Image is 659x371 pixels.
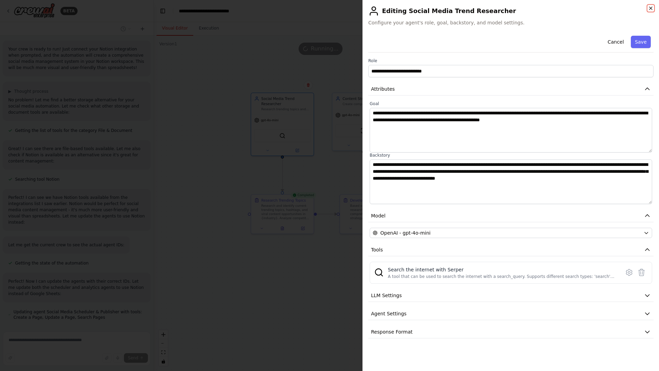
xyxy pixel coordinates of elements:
[368,5,654,16] h2: Editing Social Media Trend Researcher
[368,289,654,302] button: LLM Settings
[368,326,654,338] button: Response Format
[370,101,652,106] label: Goal
[623,266,635,279] button: Configure tool
[635,266,648,279] button: Delete tool
[603,36,628,48] button: Cancel
[388,266,616,273] div: Search the internet with Serper
[371,212,385,219] span: Model
[368,19,654,26] span: Configure your agent's role, goal, backstory, and model settings.
[371,328,413,335] span: Response Format
[374,268,384,277] img: SerperDevTool
[371,310,406,317] span: Agent Settings
[368,244,654,256] button: Tools
[371,246,383,253] span: Tools
[368,210,654,222] button: Model
[368,307,654,320] button: Agent Settings
[371,86,395,92] span: Attributes
[368,83,654,95] button: Attributes
[371,292,402,299] span: LLM Settings
[370,228,652,238] button: OpenAI - gpt-4o-mini
[388,274,616,279] div: A tool that can be used to search the internet with a search_query. Supports different search typ...
[368,58,654,64] label: Role
[370,153,652,158] label: Backstory
[380,229,430,236] span: OpenAI - gpt-4o-mini
[631,36,651,48] button: Save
